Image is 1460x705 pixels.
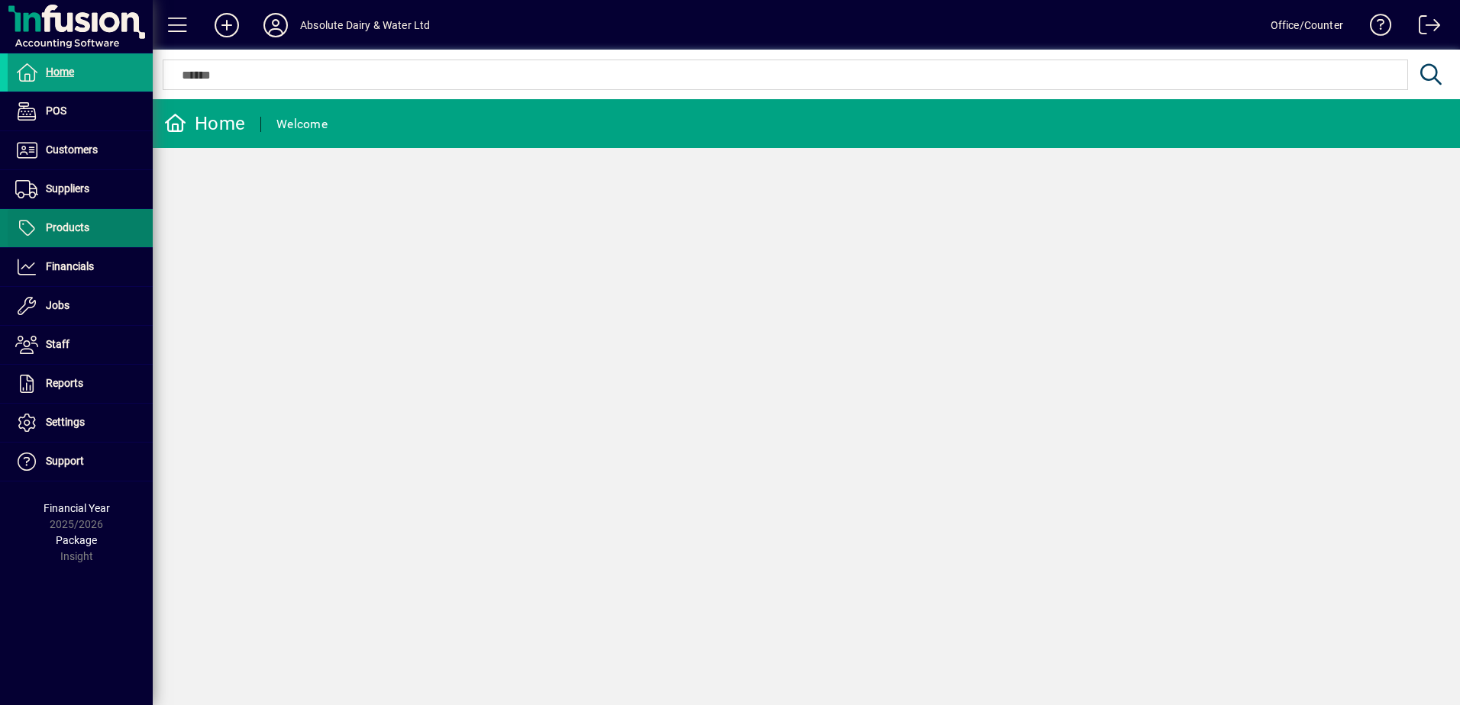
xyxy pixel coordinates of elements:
span: Jobs [46,299,69,311]
button: Profile [251,11,300,39]
a: Logout [1407,3,1441,53]
span: Financial Year [44,502,110,514]
span: Customers [46,143,98,156]
span: Staff [46,338,69,350]
a: Support [8,443,153,481]
a: Customers [8,131,153,169]
a: Suppliers [8,170,153,208]
a: Staff [8,326,153,364]
span: Financials [46,260,94,272]
span: Package [56,534,97,546]
span: Support [46,455,84,467]
a: Jobs [8,287,153,325]
span: POS [46,105,66,117]
a: POS [8,92,153,130]
span: Suppliers [46,182,89,195]
span: Home [46,66,74,78]
a: Settings [8,404,153,442]
span: Products [46,221,89,233]
a: Products [8,209,153,247]
span: Settings [46,416,85,428]
div: Home [164,111,245,136]
a: Financials [8,248,153,286]
a: Reports [8,365,153,403]
div: Absolute Dairy & Water Ltd [300,13,431,37]
span: Reports [46,377,83,389]
div: Office/Counter [1271,13,1343,37]
div: Welcome [276,112,328,137]
button: Add [202,11,251,39]
a: Knowledge Base [1358,3,1392,53]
